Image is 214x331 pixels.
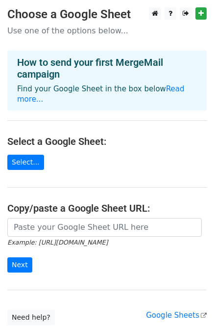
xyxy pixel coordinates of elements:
[17,84,185,104] a: Read more...
[7,310,55,325] a: Need help?
[7,257,32,273] input: Next
[7,26,207,36] p: Use one of the options below...
[7,218,202,237] input: Paste your Google Sheet URL here
[146,311,207,320] a: Google Sheets
[7,136,207,147] h4: Select a Google Sheet:
[17,84,197,105] p: Find your Google Sheet in the box below
[17,56,197,80] h4: How to send your first MergeMail campaign
[7,202,207,214] h4: Copy/paste a Google Sheet URL:
[7,155,44,170] a: Select...
[7,239,108,246] small: Example: [URL][DOMAIN_NAME]
[7,7,207,22] h3: Choose a Google Sheet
